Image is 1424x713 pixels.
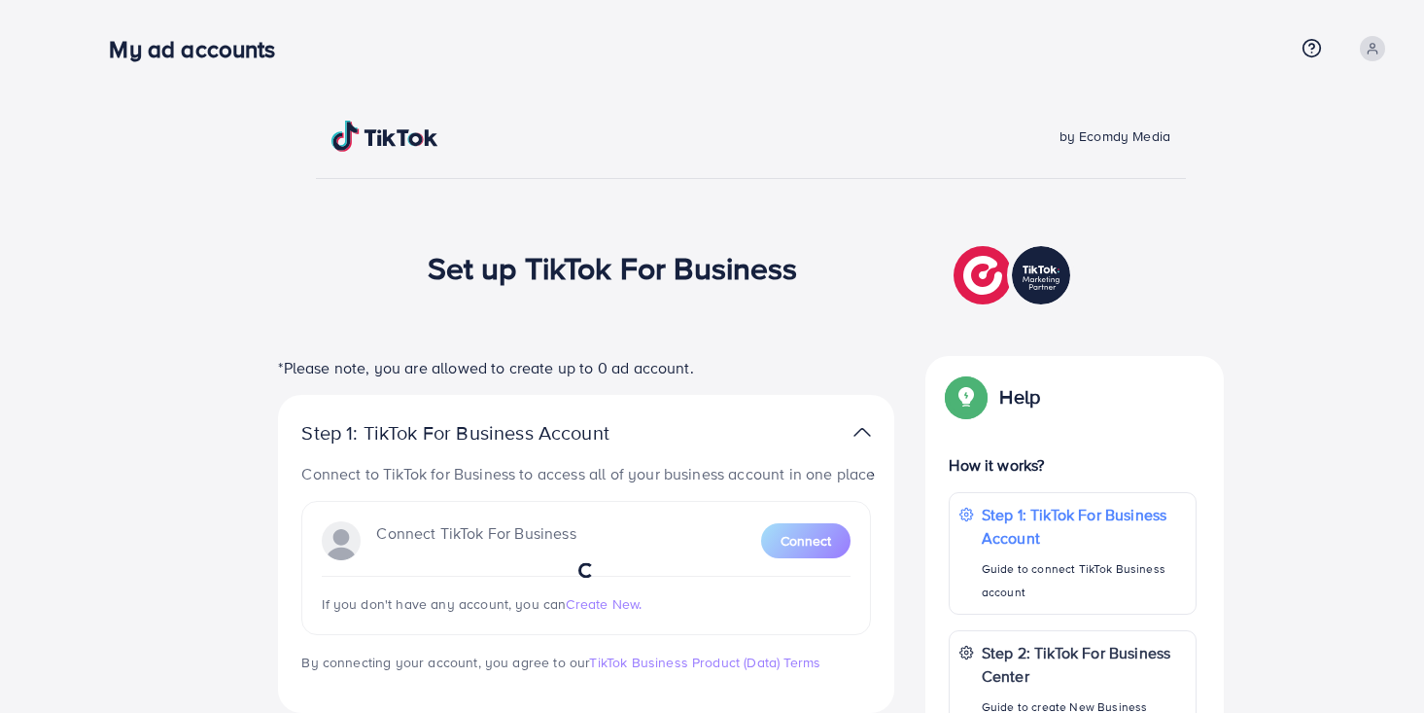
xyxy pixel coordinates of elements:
p: Guide to connect TikTok Business account [982,557,1186,604]
img: Popup guide [949,379,984,414]
p: Step 1: TikTok For Business Account [982,503,1186,550]
img: TikTok partner [853,418,871,446]
p: Step 1: TikTok For Business Account [301,421,671,445]
p: Help [999,385,1040,409]
img: TikTok [331,121,438,152]
p: *Please note, you are allowed to create up to 0 ad account. [278,356,894,379]
p: Step 2: TikTok For Business Center [982,641,1186,688]
p: How it works? [949,453,1196,477]
span: by Ecomdy Media [1059,126,1170,146]
h1: Set up TikTok For Business [428,249,798,286]
h3: My ad accounts [109,35,291,63]
img: TikTok partner [954,241,1075,309]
